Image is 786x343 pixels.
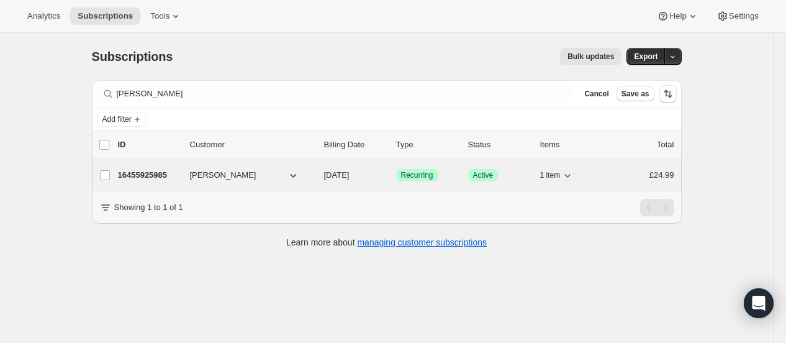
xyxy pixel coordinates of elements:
[634,52,657,62] span: Export
[286,236,487,249] p: Learn more about
[567,52,614,62] span: Bulk updates
[626,48,665,65] button: Export
[27,11,60,21] span: Analytics
[473,170,494,180] span: Active
[70,7,140,25] button: Subscriptions
[190,169,256,181] span: [PERSON_NAME]
[744,288,774,318] div: Open Intercom Messenger
[401,170,433,180] span: Recurring
[114,201,183,214] p: Showing 1 to 1 of 1
[649,7,706,25] button: Help
[357,237,487,247] a: managing customer subscriptions
[540,167,574,184] button: 1 item
[143,7,189,25] button: Tools
[617,86,654,101] button: Save as
[709,7,766,25] button: Settings
[150,11,169,21] span: Tools
[649,170,674,180] span: £24.99
[118,139,674,151] div: IDCustomerBilling DateTypeStatusItemsTotal
[640,199,674,216] nav: Pagination
[540,170,561,180] span: 1 item
[657,139,674,151] p: Total
[190,139,314,151] p: Customer
[560,48,621,65] button: Bulk updates
[117,85,572,103] input: Filter subscribers
[621,89,649,99] span: Save as
[468,139,530,151] p: Status
[584,89,608,99] span: Cancel
[324,170,350,180] span: [DATE]
[78,11,133,21] span: Subscriptions
[324,139,386,151] p: Billing Date
[540,139,602,151] div: Items
[92,50,173,63] span: Subscriptions
[102,114,132,124] span: Add filter
[183,165,307,185] button: [PERSON_NAME]
[396,139,458,151] div: Type
[669,11,686,21] span: Help
[659,85,677,103] button: Sort the results
[729,11,759,21] span: Settings
[579,86,613,101] button: Cancel
[97,112,147,127] button: Add filter
[20,7,68,25] button: Analytics
[118,167,674,184] div: 16455925985[PERSON_NAME][DATE]SuccessRecurringSuccessActive1 item£24.99
[118,169,180,181] p: 16455925985
[118,139,180,151] p: ID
